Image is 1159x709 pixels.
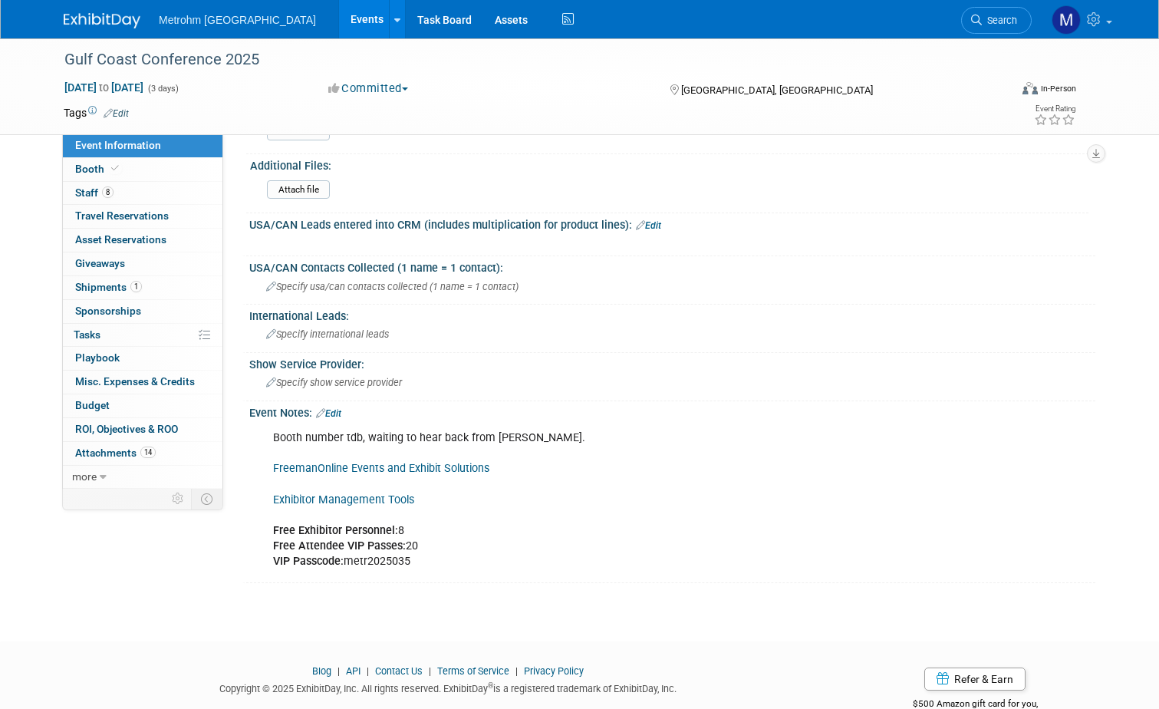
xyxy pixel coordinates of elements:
a: API [346,665,361,677]
span: Shipments [75,281,142,293]
img: Format-Inperson.png [1022,82,1038,94]
a: Contact Us [375,665,423,677]
span: 1 [130,281,142,292]
a: Edit [636,220,661,231]
div: Copyright © 2025 ExhibitDay, Inc. All rights reserved. ExhibitDay is a registered trademark of Ex... [64,678,831,696]
span: Giveaways [75,257,125,269]
img: Michelle Simoes [1052,5,1081,35]
span: to [97,81,111,94]
a: Booth [63,158,222,181]
div: International Leads: [249,305,1095,324]
div: Event Notes: [249,401,1095,421]
a: Edit [104,108,129,119]
a: Giveaways [63,252,222,275]
img: ExhibitDay [64,13,140,28]
a: Staff8 [63,182,222,205]
div: Additional Files: [250,154,1088,173]
a: Event Information [63,134,222,157]
span: | [363,665,373,677]
span: | [425,665,435,677]
a: ROI, Objectives & ROO [63,418,222,441]
span: Budget [75,399,110,411]
a: Tasks [63,324,222,347]
span: [DATE] [DATE] [64,81,144,94]
td: Toggle Event Tabs [192,489,223,509]
a: more [63,466,222,489]
span: Playbook [75,351,120,364]
span: | [512,665,522,677]
a: Blog [312,665,331,677]
span: Asset Reservations [75,233,166,246]
a: Terms of Service [437,665,509,677]
span: Metrohm [GEOGRAPHIC_DATA] [159,14,316,26]
a: Privacy Policy [524,665,584,677]
span: Staff [75,186,114,199]
span: Search [982,15,1017,26]
div: USA/CAN Leads entered into CRM (includes multiplication for product lines): [249,213,1095,233]
span: Specify international leads [266,328,389,340]
span: Event Information [75,139,161,151]
div: Show Service Provider: [249,353,1095,372]
span: more [72,470,97,483]
a: FreemanOnline Events and Exhibit Solutions [273,462,489,475]
div: Gulf Coast Conference 2025 [59,46,990,74]
div: USA/CAN Contacts Collected (1 name = 1 contact): [249,256,1095,275]
button: Committed [323,81,414,97]
span: Misc. Expenses & Credits [75,375,195,387]
a: Shipments1 [63,276,222,299]
sup: ® [488,681,493,690]
div: Event Rating [1034,105,1075,113]
span: | [334,665,344,677]
a: Misc. Expenses & Credits [63,371,222,394]
a: Asset Reservations [63,229,222,252]
td: Tags [64,105,129,120]
div: Event Format [927,80,1076,103]
a: Search [961,7,1032,34]
a: Playbook [63,347,222,370]
span: Specify usa/can contacts collected (1 name = 1 contact) [266,281,519,292]
span: Specify show service provider [266,377,402,388]
a: Travel Reservations [63,205,222,228]
span: (3 days) [147,84,179,94]
a: Edit [316,408,341,419]
a: Refer & Earn [924,668,1026,691]
span: ROI, Objectives & ROO [75,423,178,435]
span: Sponsorships [75,305,141,317]
b: Free Exhibitor Personnel: [273,524,398,537]
div: Booth number tdb, waiting to hear back from [PERSON_NAME]. 8 20 metr2025035 [262,423,931,577]
span: 14 [140,447,156,458]
a: Attachments14 [63,442,222,465]
div: In-Person [1040,83,1076,94]
i: Booth reservation complete [111,164,119,173]
b: VIP Passcode: [273,555,344,568]
a: Sponsorships [63,300,222,323]
span: 8 [102,186,114,198]
span: Tasks [74,328,100,341]
span: Travel Reservations [75,209,169,222]
span: [GEOGRAPHIC_DATA], [GEOGRAPHIC_DATA] [681,84,873,96]
span: Attachments [75,447,156,459]
td: Personalize Event Tab Strip [165,489,192,509]
span: Booth [75,163,122,175]
a: Exhibitor Management Tools [273,493,414,506]
a: Budget [63,394,222,417]
b: Free Attendee VIP Passes: [273,539,406,552]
